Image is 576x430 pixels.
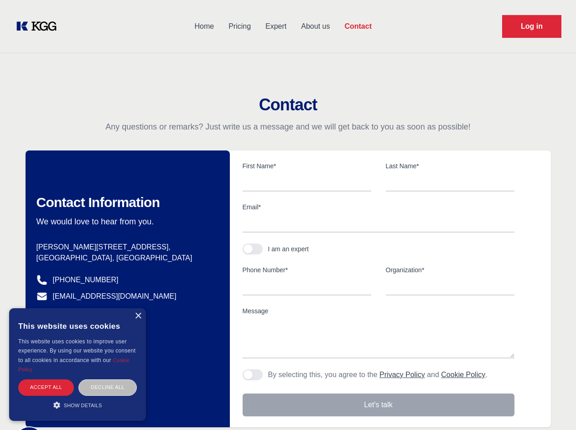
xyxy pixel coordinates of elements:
span: This website uses cookies to improve user experience. By using our website you consent to all coo... [18,338,135,363]
label: Organization* [386,265,514,275]
p: We would love to hear from you. [36,216,215,227]
a: Home [187,15,221,38]
a: Contact [337,15,379,38]
a: KOL Knowledge Platform: Talk to Key External Experts (KEE) [15,19,64,34]
h2: Contact Information [36,194,215,211]
a: Privacy Policy [379,371,425,378]
label: Email* [243,202,514,212]
a: Request Demo [502,15,561,38]
a: [PHONE_NUMBER] [53,275,119,285]
p: By selecting this, you agree to the and . [268,369,488,380]
div: Accept all [18,379,74,395]
button: Let's talk [243,394,514,416]
p: [GEOGRAPHIC_DATA], [GEOGRAPHIC_DATA] [36,253,215,264]
div: I am an expert [268,244,309,254]
label: Last Name* [386,161,514,171]
a: Expert [258,15,294,38]
a: @knowledgegategroup [36,307,127,318]
label: First Name* [243,161,371,171]
div: Close [135,313,141,320]
a: Cookie Policy [18,357,130,372]
a: [EMAIL_ADDRESS][DOMAIN_NAME] [53,291,176,302]
p: [PERSON_NAME][STREET_ADDRESS], [36,242,215,253]
div: Decline all [78,379,137,395]
p: Any questions or remarks? Just write us a message and we will get back to you as soon as possible! [11,121,565,132]
label: Phone Number* [243,265,371,275]
a: About us [294,15,337,38]
a: Pricing [221,15,258,38]
a: Cookie Policy [441,371,485,378]
span: Show details [64,403,102,408]
h2: Contact [11,96,565,114]
div: Show details [18,400,137,409]
label: Message [243,306,514,316]
iframe: Chat Widget [530,386,576,430]
div: This website uses cookies [18,315,137,337]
